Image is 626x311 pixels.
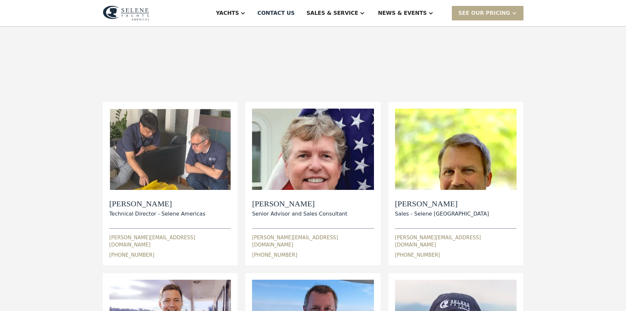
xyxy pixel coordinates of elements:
[109,109,231,259] div: [PERSON_NAME]Technical Director - Selene Americas[PERSON_NAME][EMAIL_ADDRESS][DOMAIN_NAME][PHONE_...
[257,9,295,17] div: Contact US
[252,109,374,259] div: [PERSON_NAME]Senior Advisor and Sales Consultant[PERSON_NAME][EMAIL_ADDRESS][DOMAIN_NAME][PHONE_N...
[307,9,358,17] div: Sales & Service
[109,251,154,259] div: [PHONE_NUMBER]
[252,210,347,218] div: Senior Advisor and Sales Consultant
[458,9,510,17] div: SEE Our Pricing
[395,251,440,259] div: [PHONE_NUMBER]
[109,210,205,218] div: Technical Director - Selene Americas
[395,199,489,209] h2: [PERSON_NAME]
[103,6,149,21] img: logo
[252,251,297,259] div: [PHONE_NUMBER]
[378,9,427,17] div: News & EVENTS
[395,234,517,249] div: [PERSON_NAME][EMAIL_ADDRESS][DOMAIN_NAME]
[252,199,347,209] h2: [PERSON_NAME]
[109,234,231,249] div: [PERSON_NAME][EMAIL_ADDRESS][DOMAIN_NAME]
[109,199,205,209] h2: [PERSON_NAME]
[252,234,374,249] div: [PERSON_NAME][EMAIL_ADDRESS][DOMAIN_NAME]
[216,9,239,17] div: Yachts
[452,6,523,20] div: SEE Our Pricing
[395,109,517,259] div: [PERSON_NAME]Sales - Selene [GEOGRAPHIC_DATA][PERSON_NAME][EMAIL_ADDRESS][DOMAIN_NAME][PHONE_NUMBER]
[395,210,489,218] div: Sales - Selene [GEOGRAPHIC_DATA]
